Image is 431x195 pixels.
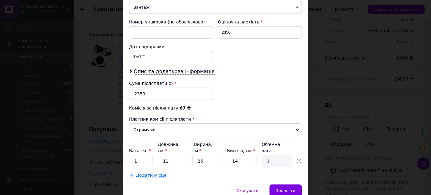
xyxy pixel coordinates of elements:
[158,142,180,153] label: Довжина, см
[227,148,255,153] label: Висота, см
[129,81,173,86] label: Сума післяплати
[180,106,191,110] span: 67 ₴
[136,173,167,178] span: Додати місце
[129,105,302,111] div: Комісія за післяплату:
[192,142,212,153] label: Ширина, см
[218,19,302,25] div: Оціночна вартість
[129,44,213,50] div: Дата відправки
[129,19,213,25] div: Номер упаковки (не обов'язково)
[262,141,291,154] div: Об'ємна вага
[129,117,191,122] span: Платник комісії післяплати
[129,123,302,136] span: Отримувач
[129,148,151,153] label: Вага, кг
[236,188,258,193] span: Скасувати
[134,68,215,75] span: Опис та додаткова інформація
[276,188,295,193] span: Зберегти
[129,1,302,14] span: Вантаж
